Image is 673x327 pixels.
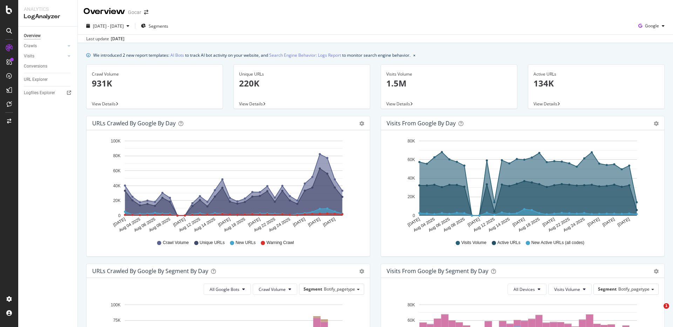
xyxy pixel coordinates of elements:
[412,50,417,60] button: close banner
[531,240,584,246] span: New Active URLs (all codes)
[563,217,586,233] text: Aug 24 2025
[92,71,217,77] div: Crawl Volume
[24,32,73,40] a: Overview
[24,76,48,83] div: URL Explorer
[664,303,669,309] span: 1
[239,101,263,107] span: View Details
[247,217,261,228] text: [DATE]
[517,217,541,233] text: Aug 18 2025
[413,213,415,218] text: 0
[111,36,124,42] div: [DATE]
[92,77,217,89] p: 931K
[24,63,73,70] a: Conversions
[359,121,364,126] div: gear
[645,23,659,29] span: Google
[93,23,124,29] span: [DATE] - [DATE]
[113,154,121,159] text: 80K
[512,217,526,228] text: [DATE]
[467,217,481,228] text: [DATE]
[269,51,341,59] a: Search Engine Behavior: Logs Report
[548,284,592,295] button: Visits Volume
[217,217,231,228] text: [DATE]
[654,121,659,126] div: gear
[387,120,456,127] div: Visits from Google by day
[83,6,125,18] div: Overview
[253,284,297,295] button: Crawl Volume
[386,101,410,107] span: View Details
[601,217,616,228] text: [DATE]
[113,198,121,203] text: 20K
[92,267,208,274] div: URLs Crawled by Google By Segment By Day
[618,286,650,292] span: Botify_pagetype
[128,9,141,16] div: Gocar
[236,240,256,246] span: New URLs
[210,286,239,292] span: All Google Bots
[387,136,659,233] svg: A chart.
[548,217,571,233] text: Aug 22 2025
[24,53,34,60] div: Visits
[92,101,116,107] span: View Details
[138,20,171,32] button: Segments
[488,217,511,233] text: Aug 14 2025
[93,51,410,59] div: We introduced 2 new report templates: to track AI bot activity on your website, and to monitor se...
[322,217,336,228] text: [DATE]
[92,136,364,233] svg: A chart.
[118,217,141,233] text: Aug 04 2025
[92,120,176,127] div: URLs Crawled by Google by day
[533,71,659,77] div: Active URLs
[408,157,415,162] text: 60K
[598,286,617,292] span: Segment
[359,269,364,274] div: gear
[172,217,186,228] text: [DATE]
[144,10,148,15] div: arrow-right-arrow-left
[193,217,216,233] text: Aug 14 2025
[83,20,132,32] button: [DATE] - [DATE]
[268,217,291,233] text: Aug 24 2025
[24,6,72,13] div: Analytics
[148,217,171,233] text: Aug 08 2025
[86,36,124,42] div: Last update
[223,217,246,233] text: Aug 18 2025
[554,286,580,292] span: Visits Volume
[170,51,184,59] a: AI Bots
[24,32,41,40] div: Overview
[111,139,121,144] text: 100K
[86,51,665,59] div: info banner
[304,286,322,292] span: Segment
[24,76,73,83] a: URL Explorer
[24,53,66,60] a: Visits
[239,77,365,89] p: 220K
[149,23,168,29] span: Segments
[178,217,201,233] text: Aug 12 2025
[408,318,415,323] text: 60K
[387,267,488,274] div: Visits from Google By Segment By Day
[635,20,667,32] button: Google
[204,284,251,295] button: All Google Bots
[292,217,306,228] text: [DATE]
[473,217,496,233] text: Aug 12 2025
[508,284,546,295] button: All Devices
[24,89,55,97] div: Logfiles Explorer
[200,240,225,246] span: Unique URLs
[461,240,487,246] span: Visits Volume
[24,63,47,70] div: Conversions
[654,269,659,274] div: gear
[408,302,415,307] text: 80K
[408,176,415,181] text: 40K
[413,217,436,233] text: Aug 04 2025
[407,217,421,228] text: [DATE]
[113,318,121,323] text: 75K
[259,286,286,292] span: Crawl Volume
[649,303,666,320] iframe: Intercom live chat
[386,77,512,89] p: 1.5M
[514,286,535,292] span: All Devices
[24,13,72,21] div: LogAnalyzer
[163,240,189,246] span: Crawl Volume
[118,213,121,218] text: 0
[533,77,659,89] p: 134K
[24,42,66,50] a: Crawls
[111,302,121,307] text: 100K
[386,71,512,77] div: Visits Volume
